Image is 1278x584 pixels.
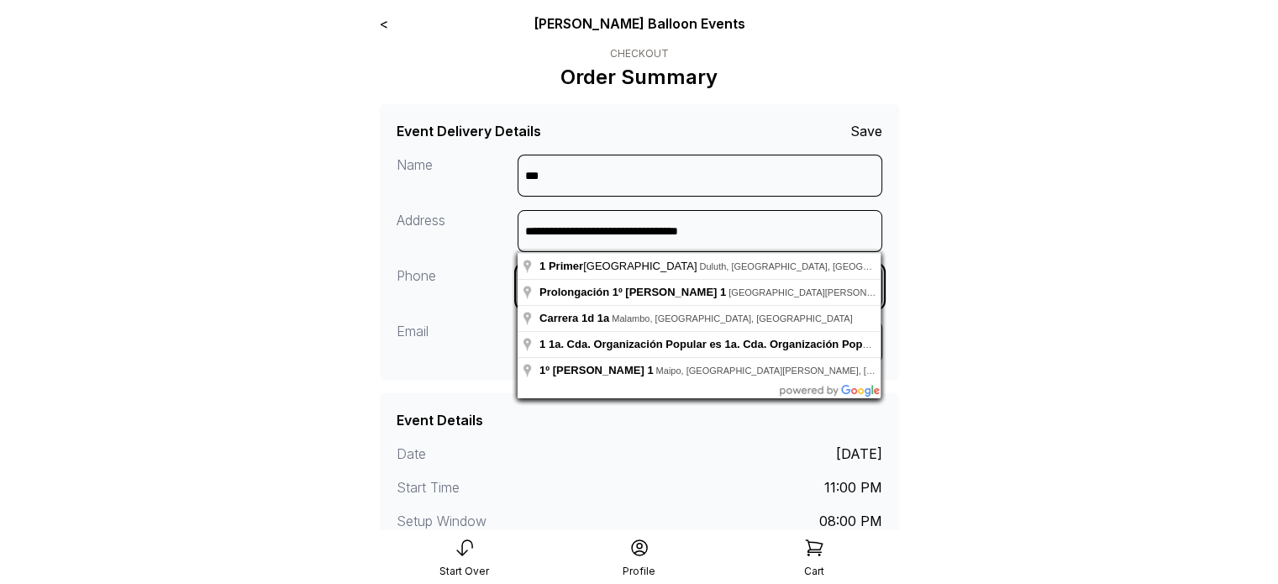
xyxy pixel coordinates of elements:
span: 1º [PERSON_NAME] [539,364,644,376]
div: Name [397,155,518,197]
span: Primer [549,260,583,272]
div: Event Delivery Details [397,121,541,141]
div: Date [397,444,639,464]
div: Email [397,321,518,363]
span: 1 [720,286,726,298]
div: Save [850,121,882,141]
div: Cart [804,565,824,578]
div: Phone [397,266,518,308]
div: Start Over [439,565,489,578]
div: [DATE] [836,444,882,464]
span: 1 1a. Cda. Organización Popular es 1a. Cda. Organización Popular 1a. Cda. Organización Popular [539,338,1044,350]
span: [GEOGRAPHIC_DATA][PERSON_NAME][PERSON_NAME], [GEOGRAPHIC_DATA], [GEOGRAPHIC_DATA] [728,287,1180,297]
span: 1 [647,364,653,376]
span: Carrera 1d 1a [539,312,609,324]
span: 1 [539,260,545,272]
span: [GEOGRAPHIC_DATA] [539,260,699,272]
div: Checkout [560,47,718,61]
div: 08:00 PM [819,511,882,531]
div: Start Time [397,477,639,497]
span: Duluth, [GEOGRAPHIC_DATA], [GEOGRAPHIC_DATA] [699,261,928,271]
p: Order Summary [560,64,718,91]
div: 11:00 PM [824,477,882,497]
span: Maipo, [GEOGRAPHIC_DATA][PERSON_NAME], [GEOGRAPHIC_DATA] [656,366,960,376]
span: Malambo, [GEOGRAPHIC_DATA], [GEOGRAPHIC_DATA] [612,313,852,324]
a: < [380,15,388,32]
div: Profile [623,565,655,578]
div: Event Details [397,410,483,430]
div: Setup Window [397,511,639,531]
div: Address [397,210,518,252]
span: Prolongación 1º [PERSON_NAME] [539,286,717,298]
div: [PERSON_NAME] Balloon Events [483,13,795,34]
